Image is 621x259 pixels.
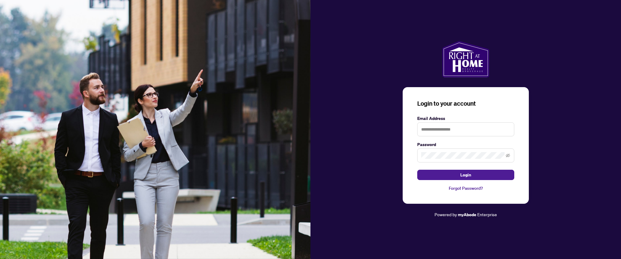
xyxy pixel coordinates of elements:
[417,115,514,122] label: Email Address
[460,170,471,180] span: Login
[442,41,489,77] img: ma-logo
[458,211,476,218] a: myAbode
[417,185,514,192] a: Forgot Password?
[417,99,514,108] h3: Login to your account
[506,153,510,158] span: eye-invisible
[417,141,514,148] label: Password
[477,212,497,217] span: Enterprise
[435,212,457,217] span: Powered by
[417,170,514,180] button: Login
